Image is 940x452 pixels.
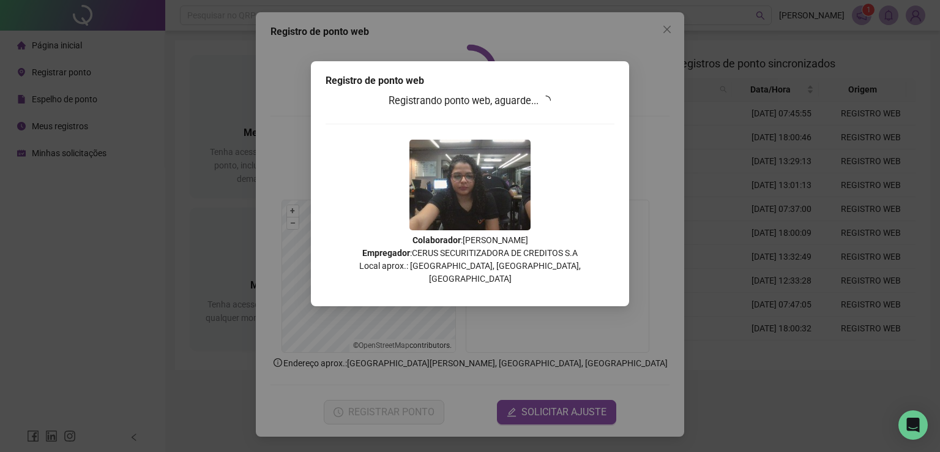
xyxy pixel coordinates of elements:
div: Registro de ponto web [326,73,614,88]
img: 9k= [409,140,531,230]
strong: Colaborador [412,235,461,245]
div: Open Intercom Messenger [898,410,928,440]
span: loading [541,96,551,105]
h3: Registrando ponto web, aguarde... [326,93,614,109]
p: : [PERSON_NAME] : CERUS SECURITIZADORA DE CREDITOS S.A Local aprox.: [GEOGRAPHIC_DATA], [GEOGRAPH... [326,234,614,285]
strong: Empregador [362,248,410,258]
